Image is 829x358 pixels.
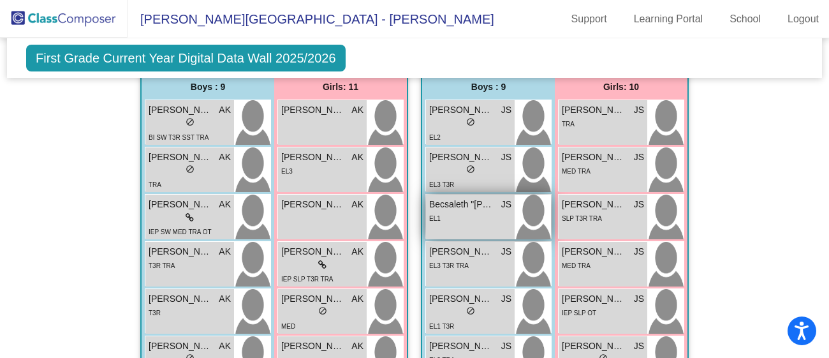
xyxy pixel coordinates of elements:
[351,292,363,306] span: AK
[149,228,212,235] span: IEP SW MED TRA OT
[142,74,274,100] div: Boys : 9
[274,74,407,100] div: Girls: 11
[429,103,493,117] span: [PERSON_NAME]
[351,198,363,211] span: AK
[501,339,511,353] span: JS
[281,168,293,175] span: EL3
[281,245,345,258] span: [PERSON_NAME]
[149,339,212,353] span: [PERSON_NAME]
[186,165,194,174] span: do_not_disturb_alt
[186,117,194,126] span: do_not_disturb_alt
[429,181,454,188] span: EL3 T3R
[429,134,441,141] span: EL2
[219,198,231,211] span: AK
[219,151,231,164] span: AK
[351,245,363,258] span: AK
[281,292,345,306] span: [PERSON_NAME]
[501,103,511,117] span: JS
[555,74,687,100] div: Girls: 10
[561,9,617,29] a: Support
[562,103,626,117] span: [PERSON_NAME]
[281,151,345,164] span: [PERSON_NAME]
[562,245,626,258] span: [PERSON_NAME]
[562,262,591,269] span: MED TRA
[429,262,469,269] span: EL3 T3R TRA
[422,74,555,100] div: Boys : 9
[429,198,493,211] span: Becsaleth "[PERSON_NAME]" [PERSON_NAME]
[149,181,161,188] span: TRA
[281,339,345,353] span: [PERSON_NAME]
[429,245,493,258] span: [PERSON_NAME]
[149,103,212,117] span: [PERSON_NAME]
[562,292,626,306] span: [PERSON_NAME]
[429,292,493,306] span: [PERSON_NAME]
[429,215,441,222] span: EL1
[219,292,231,306] span: AK
[351,151,363,164] span: AK
[634,292,644,306] span: JS
[26,45,346,71] span: First Grade Current Year Digital Data Wall 2025/2026
[429,151,493,164] span: [PERSON_NAME] [PERSON_NAME]
[562,198,626,211] span: [PERSON_NAME]
[562,310,596,317] span: IEP SLP OT
[128,9,494,29] span: [PERSON_NAME][GEOGRAPHIC_DATA] - [PERSON_NAME]
[219,339,231,353] span: AK
[624,9,714,29] a: Learning Portal
[466,165,475,174] span: do_not_disturb_alt
[219,245,231,258] span: AK
[281,103,345,117] span: [PERSON_NAME]
[281,198,345,211] span: [PERSON_NAME]
[149,245,212,258] span: [PERSON_NAME]
[149,198,212,211] span: [PERSON_NAME] [PERSON_NAME]
[429,339,493,353] span: [PERSON_NAME]
[562,121,575,128] span: TRA
[719,9,771,29] a: School
[634,103,644,117] span: JS
[562,168,591,175] span: MED TRA
[149,292,212,306] span: [PERSON_NAME]
[429,323,454,330] span: EL1 T3R
[149,262,175,269] span: T3R TRA
[634,151,644,164] span: JS
[562,215,602,222] span: SLP T3R TRA
[777,9,829,29] a: Logout
[281,276,334,283] span: IEP SLP T3R TRA
[634,339,644,353] span: JS
[149,134,209,141] span: BI SW T3R SST TRA
[501,292,511,306] span: JS
[634,198,644,211] span: JS
[351,339,363,353] span: AK
[501,151,511,164] span: JS
[562,151,626,164] span: [PERSON_NAME]
[318,306,327,315] span: do_not_disturb_alt
[149,151,212,164] span: [PERSON_NAME]
[281,323,295,330] span: MED
[634,245,644,258] span: JS
[149,310,161,317] span: T3R
[466,117,475,126] span: do_not_disturb_alt
[562,339,626,353] span: [PERSON_NAME]
[501,245,511,258] span: JS
[219,103,231,117] span: AK
[466,306,475,315] span: do_not_disturb_alt
[351,103,363,117] span: AK
[501,198,511,211] span: JS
